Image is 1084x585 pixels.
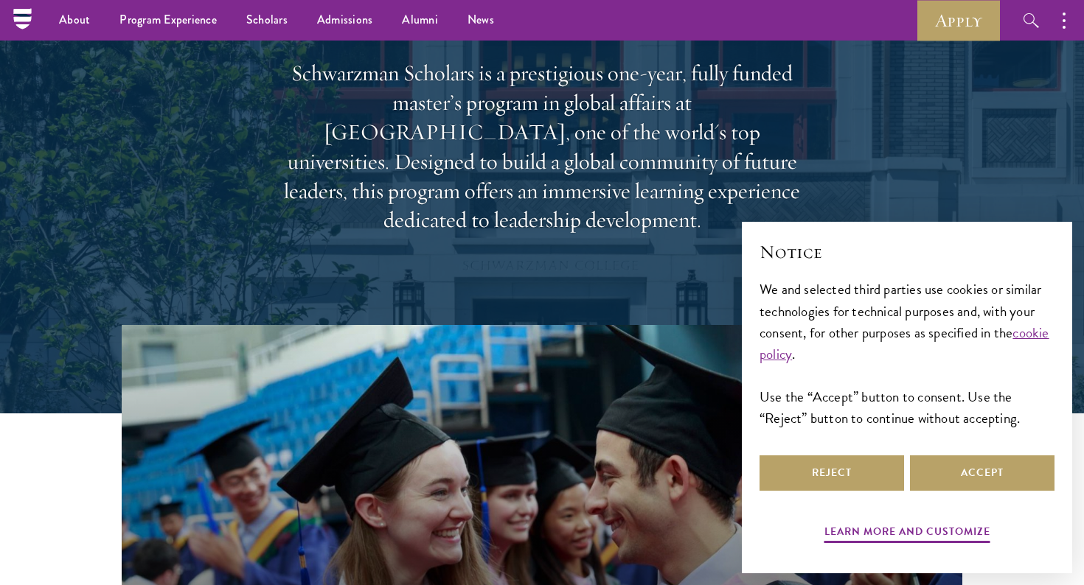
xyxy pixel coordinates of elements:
h2: Notice [760,239,1055,265]
p: Schwarzman Scholars is a prestigious one-year, fully funded master’s program in global affairs at... [277,59,807,235]
div: We and selected third parties use cookies or similar technologies for technical purposes and, wit... [760,279,1055,428]
a: cookie policy [760,322,1049,365]
button: Accept [910,455,1055,491]
button: Reject [760,455,904,491]
button: Learn more and customize [824,522,990,545]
